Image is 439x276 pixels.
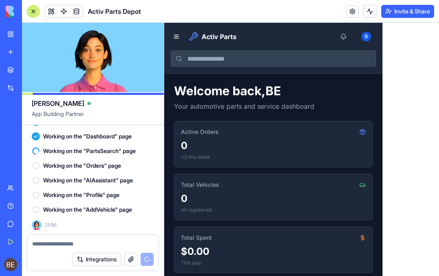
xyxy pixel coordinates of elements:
[32,220,41,230] img: Ella_00000_wcx2te.png
[17,105,54,113] h3: Active Orders
[17,116,202,129] p: 0
[17,222,202,235] p: $0.00
[43,176,133,184] span: Working on the "AIAssistant" page
[43,206,132,214] span: Working on the "AddVehicle" page
[88,7,141,16] span: Activ Parts Depot
[43,191,120,199] span: Working on the "Profile" page
[43,162,121,170] span: Working on the "Orders" page
[17,211,48,219] h3: Total Spent
[32,110,154,125] span: App Building Partner
[17,169,202,182] p: 0
[43,147,136,155] span: Working on the "PartsSearch" page
[72,253,121,266] button: Integrations
[381,5,434,18] button: Invite & Share
[45,222,57,228] span: 21:56
[32,99,84,108] span: [PERSON_NAME]
[192,7,212,21] button: B
[37,9,72,19] span: Activ Parts
[197,9,207,19] span: B
[10,61,209,75] h1: Welcome back, BE
[17,237,202,243] p: This year
[4,258,17,271] img: ACg8ocJrsEr6YnY1Jwa5UuK0BfMBOTaB7ifbNQoGrRwFQHGimbOUmQ=s96-c
[17,184,202,191] p: All registered
[10,79,209,88] p: Your automotive parts and service dashboard
[43,132,132,140] span: Working on the "Dashboard" page
[17,131,202,138] p: +2 this week
[17,158,55,166] h3: Total Vehicles
[6,6,56,17] img: logo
